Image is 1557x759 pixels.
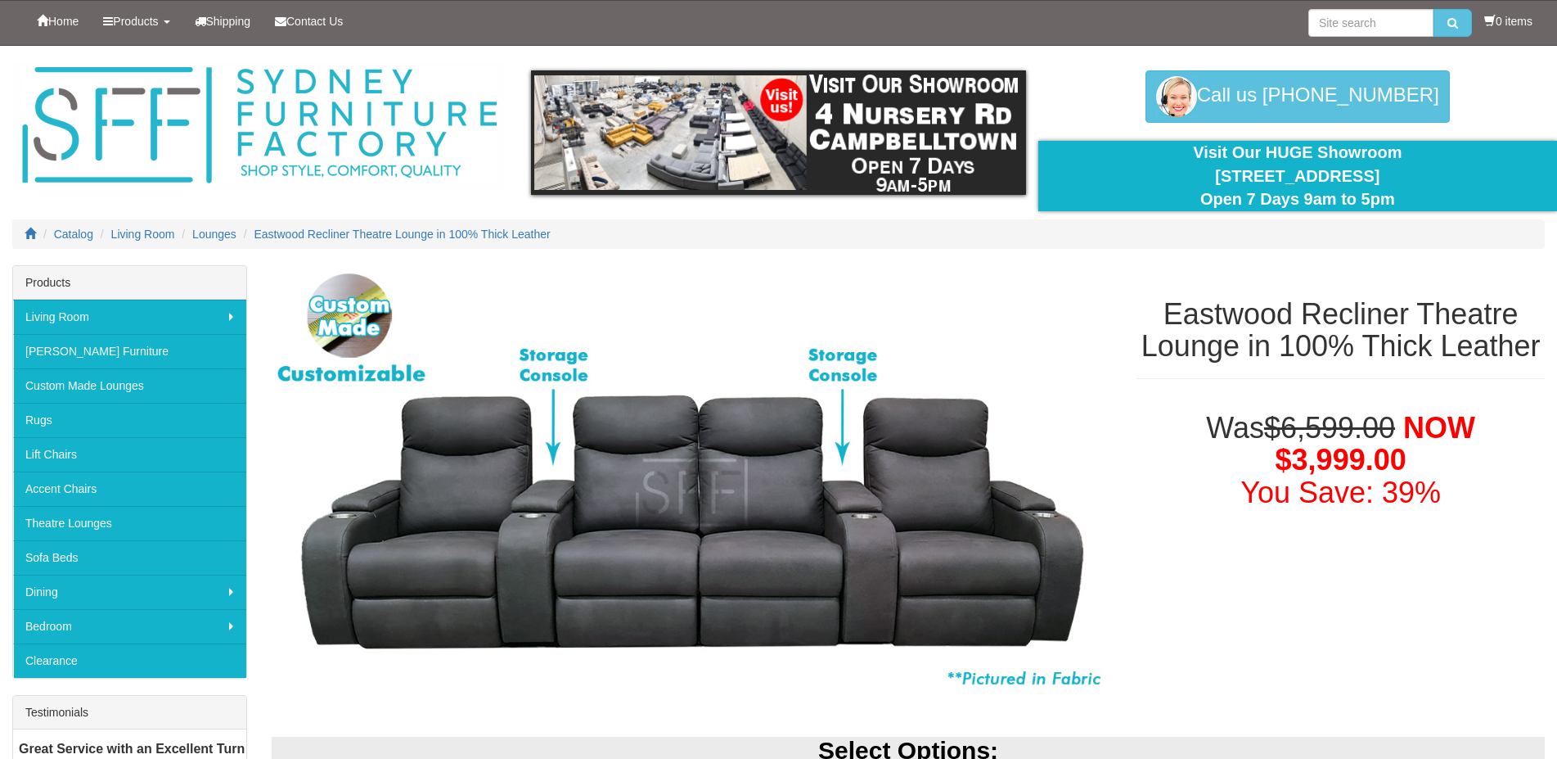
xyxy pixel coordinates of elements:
a: Theatre Lounges [13,506,246,540]
a: Home [25,1,91,42]
a: Living Room [111,228,175,241]
div: Visit Our HUGE Showroom [STREET_ADDRESS] Open 7 Days 9am to 5pm [1051,141,1545,211]
a: Accent Chairs [13,472,246,506]
a: Contact Us [263,1,355,42]
input: Site search [1308,9,1433,37]
img: Sydney Furniture Factory [14,62,505,189]
a: Catalog [54,228,93,241]
a: Dining [13,575,246,609]
a: Bedroom [13,609,246,644]
img: showroom.gif [531,70,1025,195]
a: Rugs [13,403,246,437]
a: Custom Made Lounges [13,368,246,403]
a: Eastwood Recliner Theatre Lounge in 100% Thick Leather [254,228,551,241]
a: Sofa Beds [13,540,246,575]
font: You Save: 39% [1240,476,1441,509]
h1: Was [1136,412,1545,509]
del: $6,599.00 [1264,411,1395,445]
a: Lounges [192,228,236,241]
span: Home [48,15,79,28]
a: Clearance [13,644,246,678]
div: Testimonials [13,696,246,730]
span: Shipping [206,15,251,28]
a: Products [91,1,182,42]
h1: Eastwood Recliner Theatre Lounge in 100% Thick Leather [1136,298,1545,363]
a: Lift Chairs [13,437,246,472]
div: Products [13,266,246,300]
span: Contact Us [286,15,343,28]
span: Products [113,15,158,28]
a: Shipping [182,1,263,42]
li: 0 items [1484,13,1532,29]
a: [PERSON_NAME] Furniture [13,334,246,368]
span: NOW $3,999.00 [1276,411,1475,477]
a: Living Room [13,300,246,334]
